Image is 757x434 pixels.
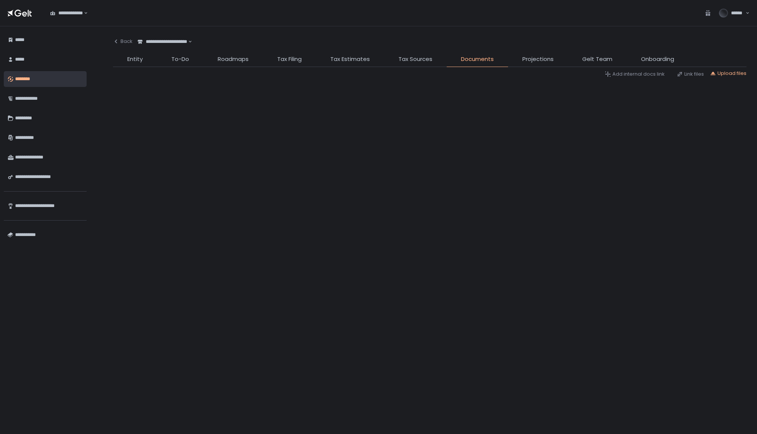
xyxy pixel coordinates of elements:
button: Link files [677,71,704,78]
div: Back [113,38,133,45]
span: To-Do [171,55,189,64]
span: Gelt Team [582,55,612,64]
span: Tax Estimates [330,55,370,64]
span: Entity [127,55,143,64]
input: Search for option [187,38,188,46]
button: Upload files [710,70,746,77]
span: Tax Filing [277,55,302,64]
div: Search for option [133,34,192,50]
span: Documents [461,55,494,64]
button: Back [113,34,133,49]
button: Add internal docs link [605,71,665,78]
span: Tax Sources [398,55,432,64]
span: Projections [522,55,554,64]
span: Roadmaps [218,55,249,64]
span: Onboarding [641,55,674,64]
div: Search for option [45,5,88,21]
